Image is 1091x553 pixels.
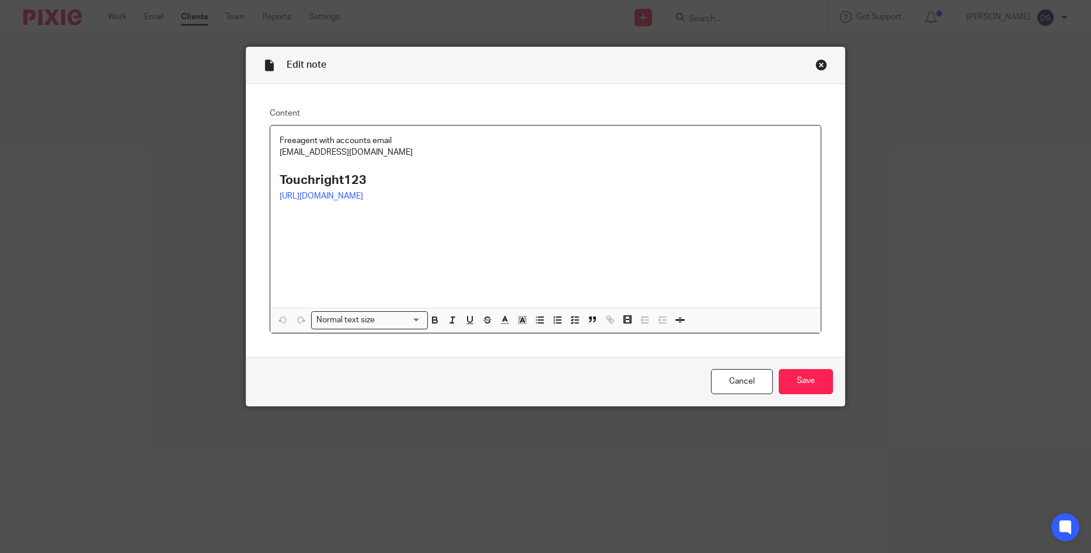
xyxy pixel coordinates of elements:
[270,107,822,119] label: Content
[779,369,833,394] input: Save
[280,174,367,186] strong: Touchright123
[311,311,428,329] div: Search for option
[711,369,773,394] a: Cancel
[280,192,363,200] a: [URL][DOMAIN_NAME]
[815,59,827,71] div: Close this dialog window
[378,314,420,326] input: Search for option
[280,147,812,158] p: [EMAIL_ADDRESS][DOMAIN_NAME]
[280,135,812,147] p: Freeagent with accounts email
[287,60,326,69] span: Edit note
[314,314,378,326] span: Normal text size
